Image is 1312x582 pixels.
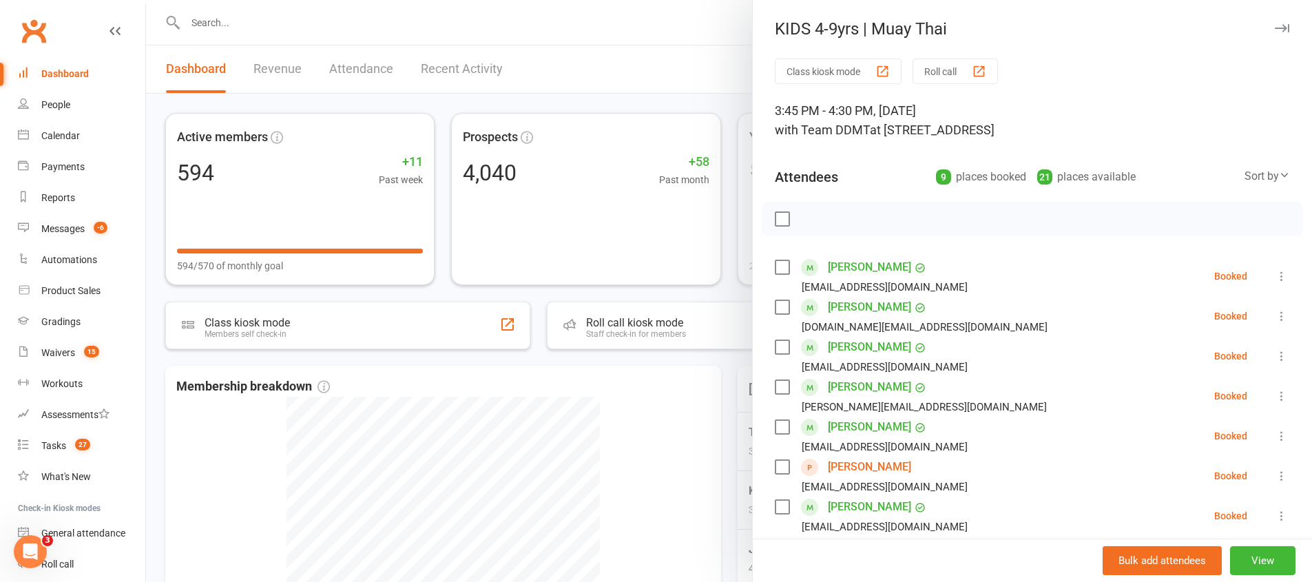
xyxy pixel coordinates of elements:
a: [PERSON_NAME] [828,536,911,558]
div: Attendees [775,167,838,187]
div: Booked [1214,471,1247,481]
a: General attendance kiosk mode [18,518,145,549]
a: Clubworx [17,14,51,48]
div: [EMAIL_ADDRESS][DOMAIN_NAME] [802,518,968,536]
a: [PERSON_NAME] [828,296,911,318]
div: Product Sales [41,285,101,296]
div: [PERSON_NAME][EMAIL_ADDRESS][DOMAIN_NAME] [802,398,1047,416]
a: Tasks 27 [18,430,145,461]
a: What's New [18,461,145,492]
span: 15 [84,346,99,357]
div: [EMAIL_ADDRESS][DOMAIN_NAME] [802,478,968,496]
a: Payments [18,152,145,183]
div: Roll call [41,559,74,570]
a: Messages -6 [18,214,145,245]
div: places booked [936,167,1026,187]
div: 21 [1037,169,1052,185]
a: Automations [18,245,145,276]
div: Calendar [41,130,80,141]
div: 3:45 PM - 4:30 PM, [DATE] [775,101,1290,140]
a: People [18,90,145,121]
a: [PERSON_NAME] [828,256,911,278]
a: Reports [18,183,145,214]
div: Booked [1214,271,1247,281]
div: [DOMAIN_NAME][EMAIL_ADDRESS][DOMAIN_NAME] [802,318,1048,336]
div: Booked [1214,391,1247,401]
iframe: Intercom live chat [14,535,47,568]
a: Product Sales [18,276,145,306]
div: Messages [41,223,85,234]
div: Payments [41,161,85,172]
div: KIDS 4-9yrs | Muay Thai [753,19,1312,39]
a: [PERSON_NAME] [828,456,911,478]
a: Workouts [18,368,145,399]
div: What's New [41,471,91,482]
div: Waivers [41,347,75,358]
div: Reports [41,192,75,203]
div: 9 [936,169,951,185]
span: -6 [94,222,107,233]
div: Automations [41,254,97,265]
div: [EMAIL_ADDRESS][DOMAIN_NAME] [802,438,968,456]
div: [EMAIL_ADDRESS][DOMAIN_NAME] [802,358,968,376]
a: [PERSON_NAME] [828,376,911,398]
a: Roll call [18,549,145,580]
div: General attendance [41,528,125,539]
div: places available [1037,167,1136,187]
div: People [41,99,70,110]
span: at [STREET_ADDRESS] [870,123,995,137]
div: Booked [1214,511,1247,521]
a: Dashboard [18,59,145,90]
span: 3 [42,535,53,546]
button: Class kiosk mode [775,59,902,84]
span: 27 [75,439,90,450]
a: Waivers 15 [18,337,145,368]
div: Sort by [1245,167,1290,185]
div: Workouts [41,378,83,389]
a: Assessments [18,399,145,430]
span: with Team DDMT [775,123,870,137]
div: Gradings [41,316,81,327]
div: Tasks [41,440,66,451]
div: Booked [1214,431,1247,441]
div: Dashboard [41,68,89,79]
button: Roll call [913,59,998,84]
button: View [1230,546,1295,575]
div: [EMAIL_ADDRESS][DOMAIN_NAME] [802,278,968,296]
button: Bulk add attendees [1103,546,1222,575]
div: Assessments [41,409,110,420]
div: Booked [1214,311,1247,321]
a: [PERSON_NAME] [828,336,911,358]
a: Gradings [18,306,145,337]
div: Booked [1214,351,1247,361]
a: [PERSON_NAME] [828,496,911,518]
a: Calendar [18,121,145,152]
a: [PERSON_NAME] [828,416,911,438]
